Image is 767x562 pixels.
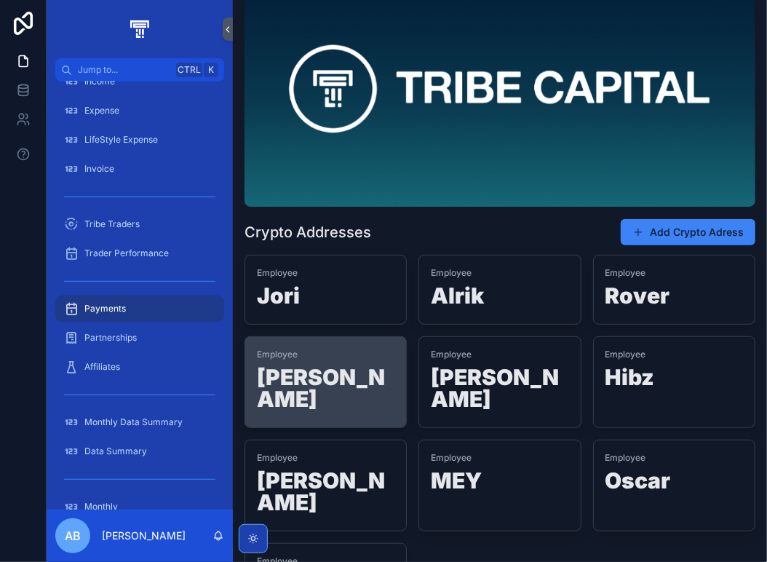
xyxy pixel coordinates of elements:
[593,255,755,325] a: EmployeeRover
[621,219,755,245] button: Add Crypto Adress
[257,349,394,360] span: Employee
[55,127,224,153] a: LifeStyle Expense
[431,349,568,360] span: Employee
[55,240,224,266] a: Trader Performance
[205,64,217,76] span: K
[55,325,224,351] a: Partnerships
[84,501,118,512] span: Monthly
[605,267,743,279] span: Employee
[102,529,186,543] p: [PERSON_NAME]
[418,440,581,531] a: EmployeeMEY
[431,452,568,464] span: Employee
[84,134,158,146] span: LifeStyle Expense
[84,105,119,116] span: Expense
[593,336,755,428] a: EmployeeHibz
[257,267,394,279] span: Employee
[55,494,224,520] a: Monthly
[84,163,114,175] span: Invoice
[431,285,568,312] h1: Alrik
[431,366,568,416] h1: [PERSON_NAME]
[605,452,743,464] span: Employee
[84,248,169,259] span: Trader Performance
[55,98,224,124] a: Expense
[418,336,581,428] a: Employee[PERSON_NAME]
[55,58,224,82] button: Jump to...CtrlK
[127,17,151,41] img: App logo
[84,76,115,87] span: Income
[245,336,407,428] a: Employee[PERSON_NAME]
[55,156,224,182] a: Invoice
[605,349,743,360] span: Employee
[55,354,224,380] a: Affiliates
[257,452,394,464] span: Employee
[47,82,233,510] div: scrollable content
[78,64,170,76] span: Jump to...
[55,296,224,322] a: Payments
[84,416,183,428] span: Monthly Data Summary
[65,527,81,545] span: AB
[431,470,568,497] h1: MEY
[245,440,407,531] a: Employee[PERSON_NAME]
[84,361,120,373] span: Affiliates
[605,470,743,497] h1: Oscar
[257,470,394,519] h1: [PERSON_NAME]
[245,255,407,325] a: EmployeeJori
[84,218,140,230] span: Tribe Traders
[176,63,202,77] span: Ctrl
[84,303,126,314] span: Payments
[245,222,371,242] h1: Crypto Addresses
[605,366,743,394] h1: Hibz
[55,68,224,95] a: Income
[84,332,137,344] span: Partnerships
[593,440,755,531] a: EmployeeOscar
[55,409,224,435] a: Monthly Data Summary
[605,285,743,312] h1: Rover
[418,255,581,325] a: EmployeeAlrik
[84,446,147,457] span: Data Summary
[431,267,568,279] span: Employee
[55,438,224,464] a: Data Summary
[257,366,394,416] h1: [PERSON_NAME]
[257,285,394,312] h1: Jori
[55,211,224,237] a: Tribe Traders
